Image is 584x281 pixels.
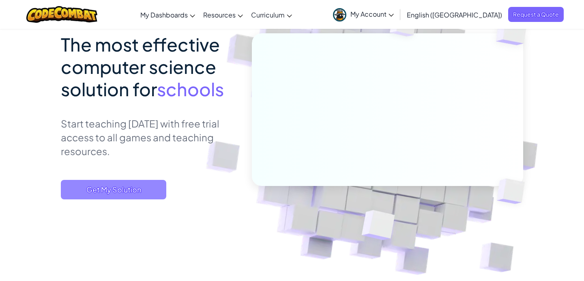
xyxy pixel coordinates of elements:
[26,6,97,23] img: CodeCombat logo
[61,180,166,199] button: Get My Solution
[247,4,296,26] a: Curriculum
[251,11,285,19] span: Curriculum
[350,10,394,18] span: My Account
[203,11,236,19] span: Resources
[157,78,224,100] span: schools
[483,162,544,221] img: Overlap cubes
[61,33,220,100] span: The most effective computer science solution for
[61,117,240,158] p: Start teaching [DATE] with free trial access to all games and teaching resources.
[407,11,502,19] span: English ([GEOGRAPHIC_DATA])
[136,4,199,26] a: My Dashboards
[140,11,188,19] span: My Dashboards
[199,4,247,26] a: Resources
[329,2,398,27] a: My Account
[333,8,346,22] img: avatar
[342,193,414,260] img: Overlap cubes
[403,4,506,26] a: English ([GEOGRAPHIC_DATA])
[508,7,564,22] a: Request a Quote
